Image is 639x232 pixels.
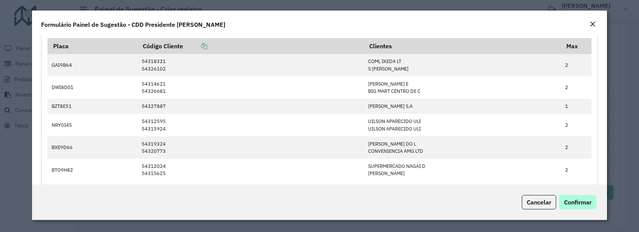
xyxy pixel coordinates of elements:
[561,159,592,181] td: 2
[138,99,364,114] td: 54327887
[47,99,138,114] td: BZT8E51
[364,159,561,181] td: SUPERMERCADO NAGAI D [PERSON_NAME]
[138,136,364,158] td: 54319324 54320773
[561,114,592,136] td: 2
[522,195,556,209] button: Cancelar
[561,76,592,98] td: 2
[47,54,138,76] td: GAI9B64
[47,159,138,181] td: BTO9H82
[587,20,598,29] button: Close
[564,198,592,206] span: Confirmar
[561,99,592,114] td: 1
[561,54,592,76] td: 2
[364,114,561,136] td: UILSON APARECIDO ULI UILSON APARECIDO ULI
[47,76,138,98] td: DWI8D01
[41,20,225,29] h4: Formulário Painel de Sugestão - CDD Presidente [PERSON_NAME]
[364,136,561,158] td: [PERSON_NAME] DO L CONVENIENCIA AMG LTD
[138,54,364,76] td: 54318321 54326102
[364,38,561,54] th: Clientes
[138,38,364,54] th: Código Cliente
[590,21,596,27] em: Fechar
[47,114,138,136] td: NRY0I45
[183,42,207,50] a: Copiar
[138,114,364,136] td: 54312595 54315924
[527,198,551,206] span: Cancelar
[364,99,561,114] td: [PERSON_NAME] S.A
[559,195,596,209] button: Confirmar
[364,76,561,98] td: [PERSON_NAME] E BIG MART CENTRO DE C
[138,159,364,181] td: 54312024 54315625
[364,54,561,76] td: COML IKEDA LT S [PERSON_NAME]
[561,136,592,158] td: 2
[561,38,592,54] th: Max
[47,136,138,158] td: BXE9D66
[47,38,138,54] th: Placa
[138,76,364,98] td: 54314621 54326681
